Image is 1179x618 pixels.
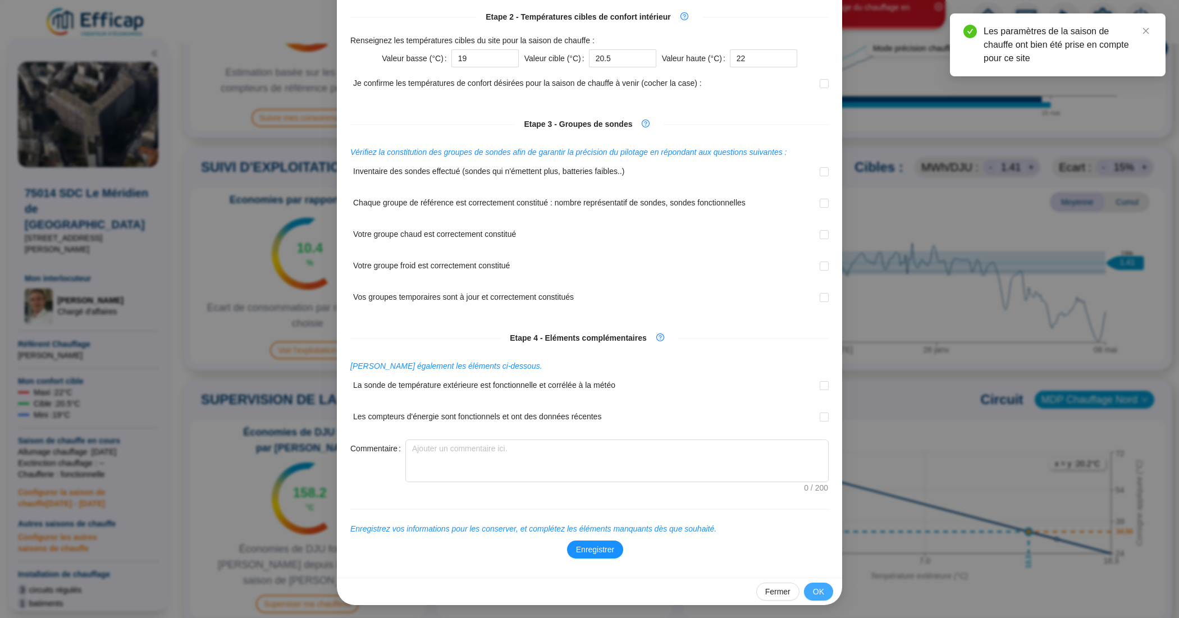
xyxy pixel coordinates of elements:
[656,333,664,341] span: question-circle
[350,361,542,370] span: [PERSON_NAME] également les éléments ci-dessous.
[804,583,833,601] button: OK
[589,49,656,67] input: Valeur cible (°C)
[1142,27,1150,35] span: close
[350,524,716,533] span: Enregistrez vos informations pour les conserver, et complétez les éléments manquants dès que souh...
[662,49,730,67] label: Valeur haute (°C)
[353,77,702,103] span: Je confirme les températures de confort désirées pour la saison de chauffe à venir (cocher la cas...
[353,291,574,317] span: Vos groupes temporaires sont à jour et correctement constitués
[680,12,688,20] span: question-circle
[353,166,624,191] span: Inventaire des sondes effectué (sondes qui n'émettent plus, batteries faibles..)
[730,49,797,67] input: Valeur haute (°C)
[963,25,977,38] span: check-circle
[406,440,828,482] textarea: Commentaire
[765,586,790,598] span: Fermer
[524,120,633,129] strong: Etape 3 - Groupes de sondes
[567,541,623,559] button: Enregistrer
[1140,25,1152,37] a: Close
[576,544,614,556] span: Enregistrer
[353,411,601,437] span: Les compteurs d'énergie sont fonctionnels et ont des données récentes
[350,36,595,45] span: Renseignez les températures cibles du site pour la saison de chauffe :
[486,12,671,21] strong: Etape 2 - Températures cibles de confort intérieur
[353,260,510,286] span: Votre groupe froid est correctement constitué
[813,586,824,598] span: OK
[510,333,647,342] strong: Etape 4 - Eléments complémentaires
[353,379,615,405] span: La sonde de température extérieure est fonctionnelle et corrélée à la météo
[353,228,516,254] span: Votre groupe chaud est correctement constitué
[382,49,451,67] label: Valeur basse (°C)
[642,120,650,127] span: question-circle
[756,583,799,601] button: Fermer
[451,49,519,67] input: Valeur basse (°C)
[984,25,1152,65] div: Les paramètres de la saison de chauffe ont bien été prise en compte pour ce site
[350,148,787,157] span: Vérifiez la constitution des groupes de sondes afin de garantir la précision du pilotage en répon...
[524,49,589,67] label: Valeur cible (°C)
[353,197,746,223] span: Chaque groupe de référence est correctement constitué : nombre représentatif de sondes, sondes fo...
[350,440,405,457] label: Commentaire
